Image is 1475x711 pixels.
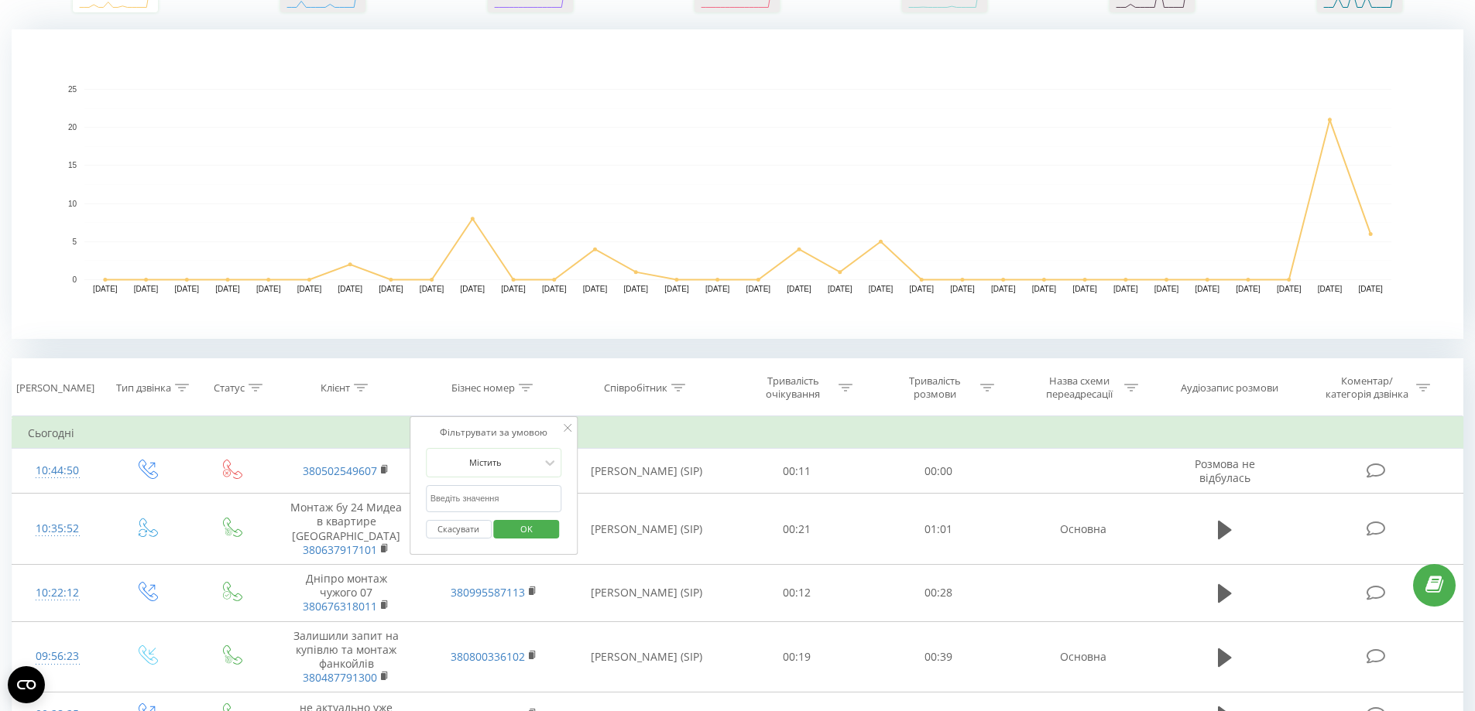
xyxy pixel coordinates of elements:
button: Скасувати [426,520,492,539]
td: [PERSON_NAME] (SIP) [568,494,726,565]
text: 10 [68,200,77,208]
a: 380676318011 [303,599,377,614]
text: [DATE] [1195,285,1220,293]
div: Аудіозапис розмови [1181,381,1278,395]
span: OK [505,517,548,541]
text: [DATE] [134,285,159,293]
button: Open CMP widget [8,666,45,703]
text: [DATE] [501,285,526,293]
text: [DATE] [175,285,200,293]
div: Співробітник [604,381,667,395]
text: [DATE] [705,285,730,293]
td: [PERSON_NAME] (SIP) [568,449,726,494]
text: [DATE] [746,285,771,293]
button: OK [494,520,560,539]
div: Бізнес номер [451,381,515,395]
td: 00:21 [726,494,868,565]
td: [PERSON_NAME] (SIP) [568,565,726,622]
text: [DATE] [991,285,1016,293]
td: Дніпро монтаж чужого 07 [273,565,420,622]
td: 00:28 [868,565,1010,622]
td: 00:39 [868,621,1010,692]
svg: A chart. [12,29,1463,339]
td: Основна [1009,494,1156,565]
a: 380487791300 [303,670,377,685]
td: Основна [1009,621,1156,692]
td: Монтаж бу 24 Мидеа в квартире [GEOGRAPHIC_DATA] [273,494,420,565]
text: [DATE] [1072,285,1097,293]
text: [DATE] [623,285,648,293]
a: 380637917101 [303,542,377,557]
text: [DATE] [1113,285,1138,293]
div: 10:44:50 [28,456,87,486]
text: [DATE] [909,285,934,293]
text: [DATE] [950,285,975,293]
text: 5 [72,238,77,246]
div: 09:56:23 [28,641,87,672]
text: [DATE] [338,285,362,293]
text: [DATE] [215,285,240,293]
text: [DATE] [787,285,811,293]
text: 25 [68,85,77,94]
td: 00:19 [726,621,868,692]
text: [DATE] [1358,285,1383,293]
a: 380995587113 [451,585,525,600]
text: [DATE] [1318,285,1343,293]
text: [DATE] [542,285,567,293]
div: Тривалість очікування [752,374,835,401]
text: [DATE] [420,285,444,293]
text: [DATE] [297,285,322,293]
div: Тривалість розмови [894,374,976,401]
td: 00:00 [868,449,1010,494]
div: Коментар/категорія дзвінка [1322,374,1412,401]
td: 01:01 [868,494,1010,565]
div: Тип дзвінка [116,381,171,395]
text: [DATE] [379,285,403,293]
div: Клієнт [321,381,350,395]
text: [DATE] [1277,285,1302,293]
td: 00:11 [726,449,868,494]
td: 00:12 [726,565,868,622]
div: [PERSON_NAME] [16,381,94,395]
text: [DATE] [1236,285,1261,293]
input: Введіть значення [426,485,562,512]
td: [PERSON_NAME] (SIP) [568,621,726,692]
text: [DATE] [1032,285,1057,293]
div: 10:35:52 [28,514,87,544]
text: [DATE] [828,285,852,293]
td: Залишили запит на купівлю та монтаж фанкойлів [273,621,420,692]
div: Статус [214,381,245,395]
text: [DATE] [256,285,281,293]
div: Назва схеми переадресації [1038,374,1120,401]
div: Фільтрувати за умовою [426,425,562,440]
text: [DATE] [869,285,894,293]
text: [DATE] [664,285,689,293]
text: [DATE] [583,285,608,293]
a: 380502549607 [303,463,377,478]
text: 20 [68,123,77,132]
text: [DATE] [461,285,485,293]
span: Розмова не відбулась [1195,456,1255,485]
text: [DATE] [1154,285,1179,293]
text: 15 [68,162,77,170]
a: 380800336102 [451,649,525,664]
div: 10:22:12 [28,578,87,608]
text: 0 [72,275,77,284]
text: [DATE] [93,285,118,293]
td: Сьогодні [12,418,1463,449]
